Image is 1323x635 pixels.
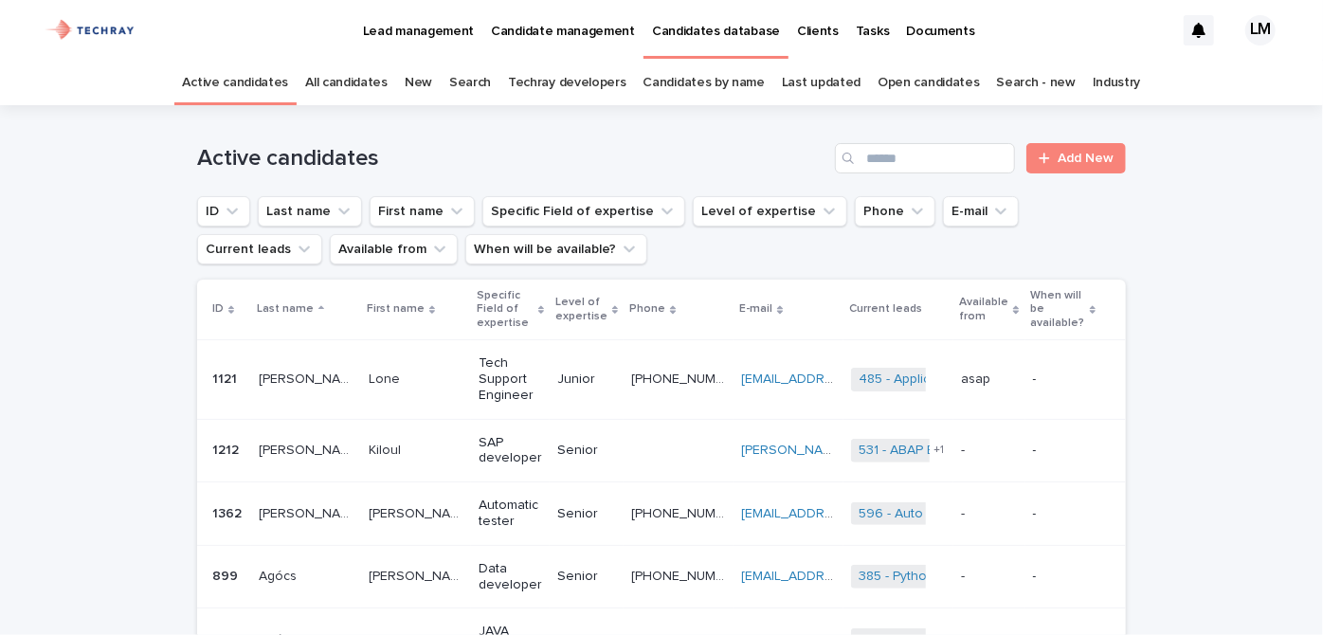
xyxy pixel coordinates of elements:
a: [PHONE_NUMBER] [631,507,744,520]
p: Senior [557,443,616,459]
a: 531 - ABAP Entwickler Berater-Senior [859,443,1082,459]
a: Open candidates [878,61,979,105]
a: 485 - Application Support Engineer (SAP MOM) -Medior [859,372,1192,388]
tr: 13621362 [PERSON_NAME][PERSON_NAME] [PERSON_NAME][PERSON_NAME] Automatic testerSenior[PHONE_NUMBE... [197,482,1126,546]
button: Available from [330,234,458,264]
a: 385 - Python fejlesztő (medior/senior)-Medior [859,569,1133,585]
p: [PERSON_NAME] [369,565,467,585]
p: Agócs [259,565,300,585]
p: Level of expertise [555,292,607,327]
button: Specific Field of expertise [482,196,685,227]
span: Add New [1058,152,1114,165]
button: Level of expertise [693,196,847,227]
a: Candidates by name [643,61,765,105]
p: When will be available? [1031,285,1085,334]
p: - [1033,372,1096,388]
a: Search - new [997,61,1076,105]
p: asap [961,368,994,388]
p: Current leads [849,299,922,319]
p: Tech Support Engineer [479,355,542,403]
a: [EMAIL_ADDRESS][DOMAIN_NAME] [741,570,955,583]
button: When will be available? [465,234,647,264]
img: xG6Muz3VQV2JDbePcW7p [38,11,143,49]
p: [PERSON_NAME] [259,502,357,522]
p: Automatic tester [479,498,542,530]
p: [PERSON_NAME] [259,439,357,459]
tr: 11211121 [PERSON_NAME][PERSON_NAME] LoneLone Tech Support EngineerJunior[PHONE_NUMBER] [EMAIL_ADD... [197,340,1126,419]
a: Add New [1026,143,1126,173]
p: Phone [629,299,665,319]
p: Kiloul [369,439,405,459]
button: Last name [258,196,362,227]
a: [PHONE_NUMBER] [631,570,744,583]
h1: Active candidates [197,145,827,172]
p: - [961,439,969,459]
p: Last name [257,299,314,319]
p: Data developer [479,561,542,593]
a: [PHONE_NUMBER] [631,372,744,386]
p: 1362 [212,502,245,522]
a: Last updated [782,61,861,105]
p: - [961,502,969,522]
p: 899 [212,565,242,585]
p: [PERSON_NAME] [259,368,357,388]
a: New [405,61,432,105]
p: ID [212,299,224,319]
span: + 1 [933,444,944,456]
a: Industry [1093,61,1141,105]
a: All candidates [305,61,388,105]
a: [PERSON_NAME][EMAIL_ADDRESS][DOMAIN_NAME] [741,444,1059,457]
input: Search [835,143,1015,173]
tr: 899899 AgócsAgócs [PERSON_NAME][PERSON_NAME] Data developerSenior[PHONE_NUMBER] [EMAIL_ADDRESS][D... [197,545,1126,608]
p: - [1033,443,1096,459]
p: - [1033,569,1096,585]
button: Current leads [197,234,322,264]
p: Specific Field of expertise [477,285,534,334]
div: LM [1245,15,1276,45]
a: Search [449,61,491,105]
p: Junior [557,372,616,388]
a: Techray developers [508,61,625,105]
p: Available from [959,292,1008,327]
a: Active candidates [183,61,289,105]
p: - [961,565,969,585]
a: [EMAIL_ADDRESS][DOMAIN_NAME] [741,507,955,520]
button: First name [370,196,475,227]
p: [PERSON_NAME] [369,502,467,522]
button: Phone [855,196,935,227]
p: SAP developer [479,435,542,467]
p: Lone [369,368,404,388]
p: - [1033,506,1096,522]
button: E-mail [943,196,1019,227]
p: E-mail [739,299,772,319]
p: First name [367,299,425,319]
a: 596 - Auto tester-Senior [859,506,1007,522]
p: Senior [557,569,616,585]
p: 1212 [212,439,243,459]
button: ID [197,196,250,227]
p: 1121 [212,368,241,388]
p: Senior [557,506,616,522]
tr: 12121212 [PERSON_NAME][PERSON_NAME] KiloulKiloul SAP developerSenior [PERSON_NAME][EMAIL_ADDRESS]... [197,419,1126,482]
a: [EMAIL_ADDRESS][DOMAIN_NAME] [741,372,955,386]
